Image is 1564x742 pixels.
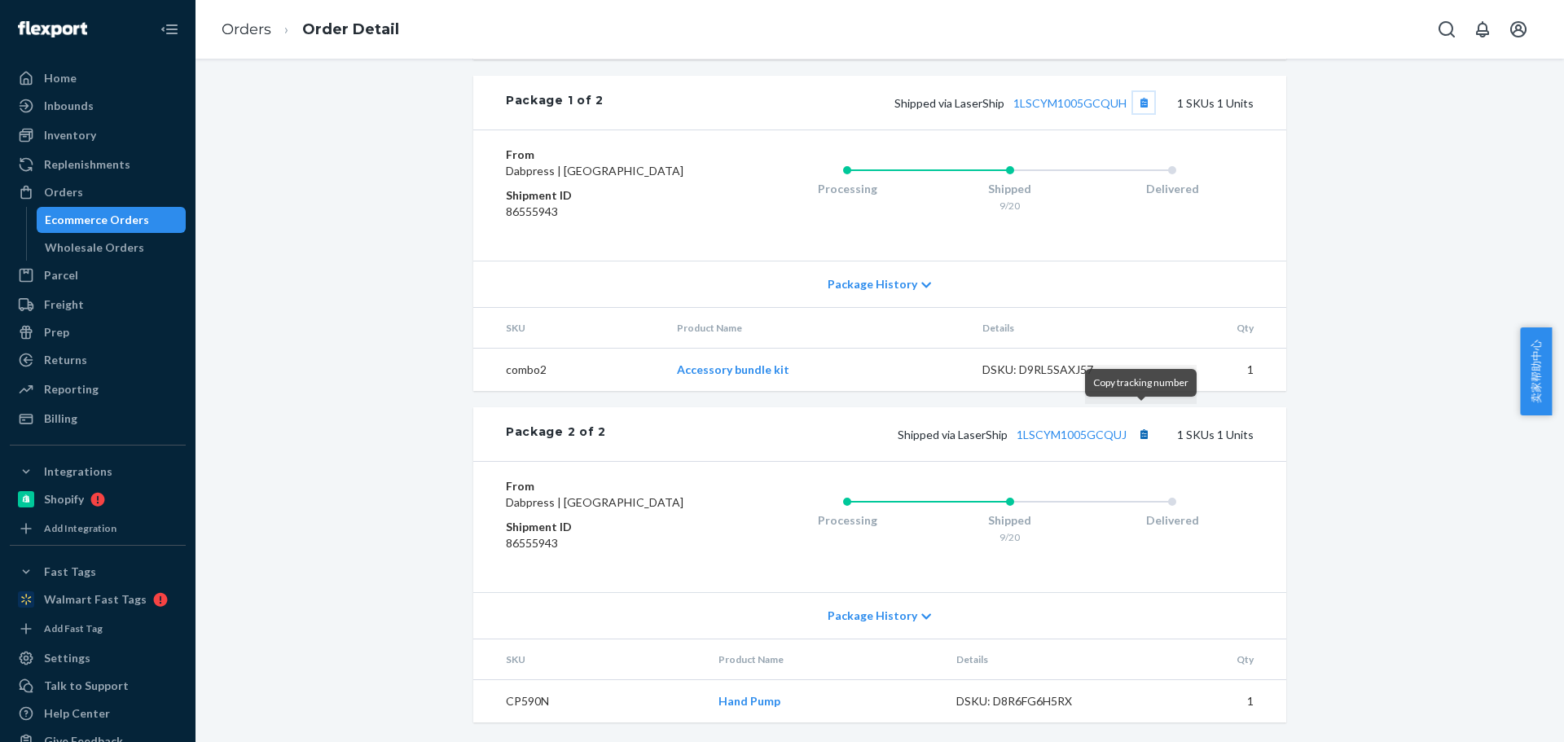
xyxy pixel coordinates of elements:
span: Dabpress | [GEOGRAPHIC_DATA] [506,164,683,178]
a: Orders [222,20,271,38]
dt: From [506,147,701,163]
div: Ecommerce Orders [45,212,149,228]
div: Inventory [44,127,96,143]
div: Integrations [44,463,112,480]
a: Accessory bundle kit [677,362,789,376]
div: Settings [44,650,90,666]
div: Replenishments [44,156,130,173]
div: 1 SKUs 1 Units [604,92,1254,113]
div: Walmart Fast Tags [44,591,147,608]
a: Order Detail [302,20,399,38]
dd: 86555943 [506,204,701,220]
div: DSKU: D8R6FG6H5RX [956,693,1109,709]
button: Fast Tags [10,559,186,585]
a: Hand Pump [718,694,780,708]
div: Help Center [44,705,110,722]
th: Details [943,639,1122,680]
a: Inventory [10,122,186,148]
div: 1 SKUs 1 Units [606,424,1254,445]
div: Delivered [1091,512,1254,529]
a: Billing [10,406,186,432]
div: Package 1 of 2 [506,92,604,113]
span: Dabpress | [GEOGRAPHIC_DATA] [506,495,683,509]
a: Reporting [10,376,186,402]
td: 1 [1148,349,1286,392]
a: Walmart Fast Tags [10,586,186,612]
div: Add Fast Tag [44,621,103,635]
button: Copy tracking number [1133,92,1154,113]
div: Prep [44,324,69,340]
span: Shipped via LaserShip [894,96,1154,110]
a: Returns [10,347,186,373]
div: Home [44,70,77,86]
ol: breadcrumbs [209,6,412,54]
div: 9/20 [929,199,1092,213]
div: Wholesale Orders [45,239,144,256]
th: SKU [473,308,664,349]
td: combo2 [473,349,664,392]
div: Processing [766,181,929,197]
button: Open Search Box [1430,13,1463,46]
th: SKU [473,639,705,680]
button: 卖家帮助中心 [1520,327,1552,415]
div: Returns [44,352,87,368]
div: Shopify [44,491,84,507]
button: Close Navigation [153,13,186,46]
span: Copy tracking number [1093,376,1188,389]
a: 1LSCYM1005GCQUJ [1017,428,1127,441]
button: Open notifications [1466,13,1499,46]
a: Settings [10,645,186,671]
div: Package 2 of 2 [506,424,606,445]
a: Add Fast Tag [10,619,186,639]
td: CP590N [473,680,705,723]
div: Add Integration [44,521,116,535]
button: Integrations [10,459,186,485]
span: Shipped via LaserShip [898,428,1154,441]
div: Inbounds [44,98,94,114]
div: Shipped [929,181,1092,197]
dt: From [506,478,701,494]
div: Fast Tags [44,564,96,580]
div: DSKU: D9RL5SAXJ57 [982,362,1136,378]
a: Help Center [10,700,186,727]
button: Copy tracking number [1133,424,1154,445]
a: Home [10,65,186,91]
a: 1LSCYM1005GCQUH [1013,96,1127,110]
th: Product Name [705,639,944,680]
div: Processing [766,512,929,529]
a: Wholesale Orders [37,235,187,261]
th: Product Name [664,308,969,349]
button: Open account menu [1502,13,1535,46]
div: Shipped [929,512,1092,529]
a: Replenishments [10,151,186,178]
div: Reporting [44,381,99,397]
div: Talk to Support [44,678,129,694]
span: Package History [828,276,917,292]
a: Prep [10,319,186,345]
a: Shopify [10,486,186,512]
div: Orders [44,184,83,200]
span: Package History [828,608,917,624]
dt: Shipment ID [506,519,701,535]
dt: Shipment ID [506,187,701,204]
th: Qty [1148,308,1286,349]
th: Qty [1122,639,1286,680]
div: 9/20 [929,530,1092,544]
a: Freight [10,292,186,318]
td: 1 [1122,680,1286,723]
dd: 86555943 [506,535,701,551]
div: Freight [44,296,84,313]
a: Parcel [10,262,186,288]
a: Inbounds [10,93,186,119]
a: Talk to Support [10,673,186,699]
th: Details [969,308,1149,349]
div: Delivered [1091,181,1254,197]
div: Parcel [44,267,78,283]
a: Orders [10,179,186,205]
a: Add Integration [10,519,186,538]
div: Billing [44,411,77,427]
a: Ecommerce Orders [37,207,187,233]
img: Flexport logo [18,21,87,37]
